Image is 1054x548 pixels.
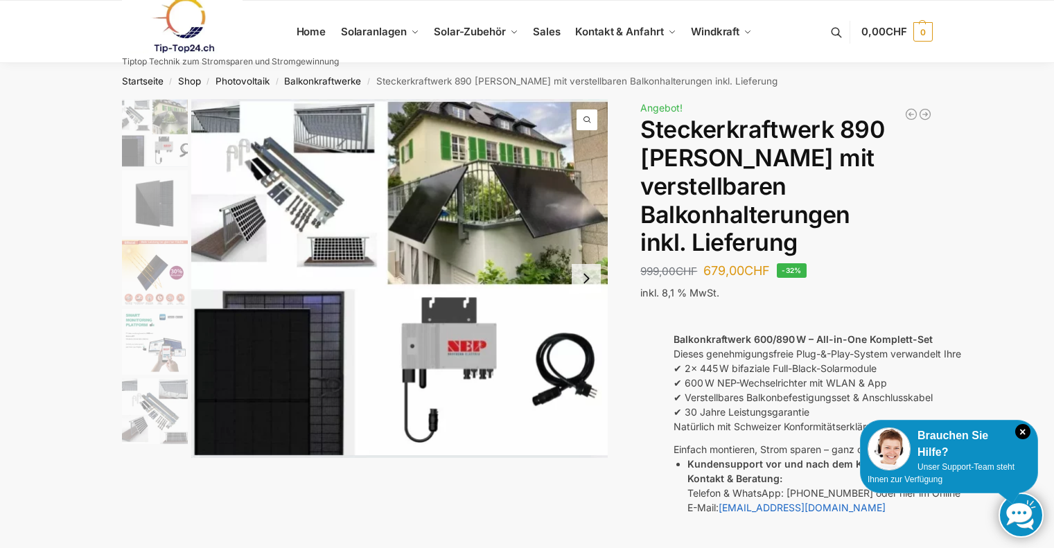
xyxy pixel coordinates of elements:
div: Brauchen Sie Hilfe? [868,427,1030,461]
img: H2c172fe1dfc145729fae6a5890126e09w.jpg_960x960_39c920dd-527c-43d8-9d2f-57e1d41b5fed_1445x [122,309,188,375]
a: Windkraft [685,1,758,63]
span: CHF [676,265,697,278]
img: Customer service [868,427,911,470]
h1: Steckerkraftwerk 890 [PERSON_NAME] mit verstellbaren Balkonhalterungen inkl. Lieferung [640,116,932,257]
strong: Kundensupport vor und nach dem Kauf: [687,458,881,470]
img: Aufstaenderung-Balkonkraftwerk_713x [122,378,188,444]
a: 890/600 Watt bificiales Balkonkraftwerk mit 1 kWh smarten Speicher [904,107,918,121]
span: Sales [533,25,561,38]
span: Kontakt & Anfahrt [575,25,663,38]
span: 0 [913,22,933,42]
a: Startseite [122,76,164,87]
span: Windkraft [691,25,739,38]
bdi: 999,00 [640,265,697,278]
span: Solar-Zubehör [434,25,506,38]
span: Angebot! [640,102,683,114]
img: Maysun [122,170,188,236]
span: / [164,76,178,87]
img: Komplett mit Balkonhalterung [122,99,188,167]
a: Balkonkraftwerk 445/600 Watt Bificial [918,107,932,121]
span: -32% [777,263,807,278]
a: 860 Watt Komplett mit BalkonhalterungKomplett mit Balkonhalterung [191,99,608,458]
a: Balkonkraftwerke [284,76,361,87]
i: Schließen [1015,424,1030,439]
span: 0,00 [861,25,906,38]
span: CHF [744,263,770,278]
a: [EMAIL_ADDRESS][DOMAIN_NAME] [719,502,886,513]
button: Next slide [572,264,601,293]
a: Solaranlagen [335,1,424,63]
p: Tiptop Technik zum Stromsparen und Stromgewinnung [122,58,339,66]
a: Shop [178,76,201,87]
a: Solar-Zubehör [428,1,524,63]
span: CHF [886,25,907,38]
a: Sales [527,1,566,63]
a: Kontakt & Anfahrt [570,1,682,63]
a: Photovoltaik [216,76,270,87]
strong: Balkonkraftwerk 600/890 W – All-in-One Komplett-Set [674,333,933,345]
img: Bificial 30 % mehr Leistung [122,240,188,306]
bdi: 679,00 [703,263,770,278]
strong: Kontakt & Beratung: [687,472,782,484]
span: Solaranlagen [341,25,407,38]
nav: Breadcrumb [97,63,957,99]
img: Komplett mit Balkonhalterung [191,99,608,458]
span: inkl. 8,1 % MwSt. [640,287,719,299]
span: / [361,76,376,87]
a: 0,00CHF 0 [861,11,932,53]
span: / [201,76,216,87]
span: / [270,76,284,87]
span: Unser Support-Team steht Ihnen zur Verfügung [868,462,1015,484]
